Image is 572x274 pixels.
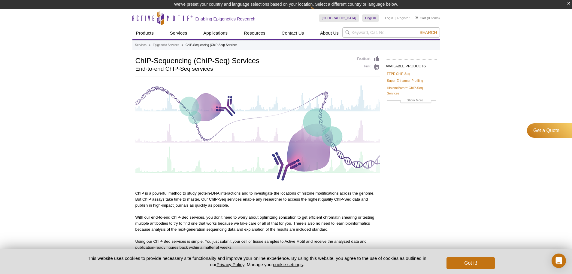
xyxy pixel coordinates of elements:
input: Keyword, Cat. No. [342,27,440,38]
button: cookie settings [273,262,303,267]
a: Products [132,27,157,39]
a: Cart [416,16,426,20]
img: ChIP-Seq Services [135,82,380,183]
a: Applications [200,27,231,39]
p: This website uses cookies to provide necessary site functionality and improve your online experie... [77,255,437,268]
li: | [395,14,396,22]
a: Get a Quote [527,123,572,138]
li: ChIP-Sequencing (ChIP-Seq) Services [186,43,237,47]
a: Print [357,64,380,70]
p: ChIP is a powerful method to study protein-DNA interactions and to investigate the locations of h... [135,190,380,208]
a: English [362,14,379,22]
a: Show More [387,97,436,104]
li: » [149,43,151,47]
a: FFPE ChIP-Seq [387,71,410,76]
h2: Enabling Epigenetics Research [195,16,256,22]
a: About Us [316,27,342,39]
li: (0 items) [416,14,440,22]
p: With our end-to-end ChIP-Seq services, you don’t need to worry about optimizing sonication to get... [135,214,380,232]
a: Resources [240,27,269,39]
a: Feedback [357,56,380,62]
li: » [182,43,183,47]
a: Contact Us [278,27,307,39]
a: Services [135,42,147,48]
span: Search [419,30,437,35]
h2: AVAILABLE PRODUCTS [386,59,437,70]
a: Epigenetic Services [153,42,179,48]
a: HistonePath™ ChIP-Seq Services [387,85,436,96]
a: Services [166,27,191,39]
p: Using our ChIP-Seq services is simple. You just submit your cell or tissue samples to Active Moti... [135,239,380,251]
button: Search [418,30,439,35]
div: Open Intercom Messenger [552,254,566,268]
img: Your Cart [416,16,418,19]
button: Got it! [446,257,495,269]
h2: End-to-end ChIP-Seq services [135,66,351,72]
a: Login [385,16,393,20]
a: [GEOGRAPHIC_DATA] [319,14,359,22]
img: Change Here [310,5,326,19]
h1: ChIP-Sequencing (ChIP-Seq) Services [135,56,351,65]
a: Privacy Policy [216,262,244,267]
a: Super-Enhancer Profiling [387,78,423,83]
a: Register [397,16,410,20]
